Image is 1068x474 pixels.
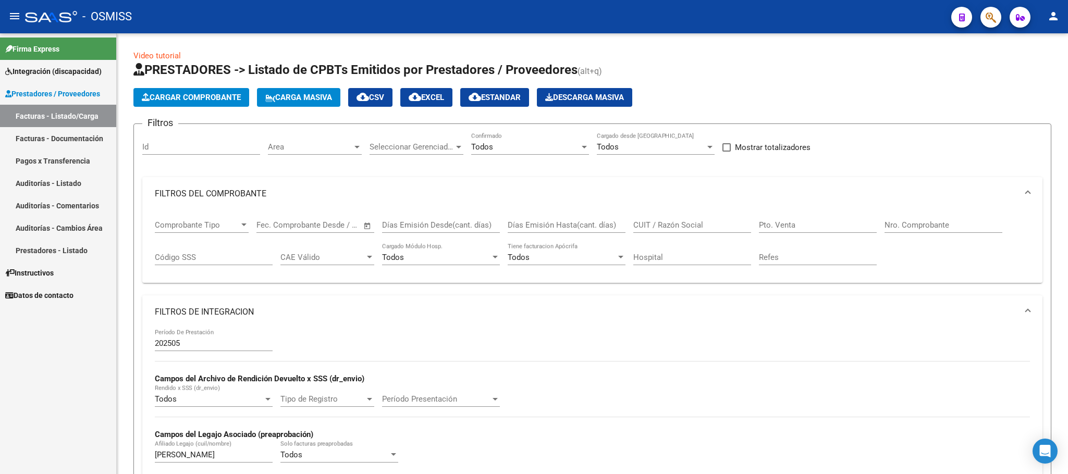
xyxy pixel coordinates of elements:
div: Open Intercom Messenger [1033,439,1058,464]
span: Tipo de Registro [280,394,365,404]
span: Firma Express [5,43,59,55]
span: Comprobante Tipo [155,220,239,230]
span: CAE Válido [280,253,365,262]
span: Todos [280,450,302,459]
span: Todos [471,142,493,152]
span: Area [268,142,352,152]
span: Estandar [469,93,521,102]
mat-expansion-panel-header: FILTROS DE INTEGRACION [142,295,1042,329]
button: Carga Masiva [257,88,340,107]
span: Prestadores / Proveedores [5,88,100,99]
span: Carga Masiva [265,93,332,102]
mat-icon: menu [8,10,21,22]
span: - OSMISS [82,5,132,28]
button: Estandar [460,88,529,107]
input: End date [300,220,350,230]
span: Instructivos [5,267,54,279]
span: Datos de contacto [5,290,73,301]
span: Todos [597,142,619,152]
a: Video tutorial [133,51,181,60]
button: Descarga Masiva [537,88,632,107]
span: Todos [382,253,404,262]
span: Todos [508,253,530,262]
span: (alt+q) [578,66,602,76]
mat-icon: cloud_download [469,91,481,103]
button: Open calendar [362,220,374,232]
span: Seleccionar Gerenciador [370,142,454,152]
span: CSV [357,93,384,102]
span: EXCEL [409,93,444,102]
app-download-masive: Descarga masiva de comprobantes (adjuntos) [537,88,632,107]
h3: Filtros [142,116,178,130]
mat-icon: cloud_download [357,91,369,103]
button: Cargar Comprobante [133,88,249,107]
span: Período Presentación [382,394,490,404]
span: Integración (discapacidad) [5,66,102,77]
div: FILTROS DEL COMPROBANTE [142,210,1042,283]
mat-panel-title: FILTROS DE INTEGRACION [155,306,1017,318]
span: Descarga Masiva [545,93,624,102]
span: Mostrar totalizadores [735,141,811,154]
span: Cargar Comprobante [142,93,241,102]
input: Start date [256,220,290,230]
mat-icon: cloud_download [409,91,421,103]
span: Todos [155,394,177,404]
mat-expansion-panel-header: FILTROS DEL COMPROBANTE [142,177,1042,210]
button: EXCEL [400,88,452,107]
mat-icon: person [1047,10,1060,22]
span: PRESTADORES -> Listado de CPBTs Emitidos por Prestadores / Proveedores [133,63,578,77]
strong: Campos del Archivo de Rendición Devuelto x SSS (dr_envio) [155,374,364,383]
button: CSV [348,88,392,107]
mat-panel-title: FILTROS DEL COMPROBANTE [155,188,1017,199]
strong: Campos del Legajo Asociado (preaprobación) [155,430,313,439]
